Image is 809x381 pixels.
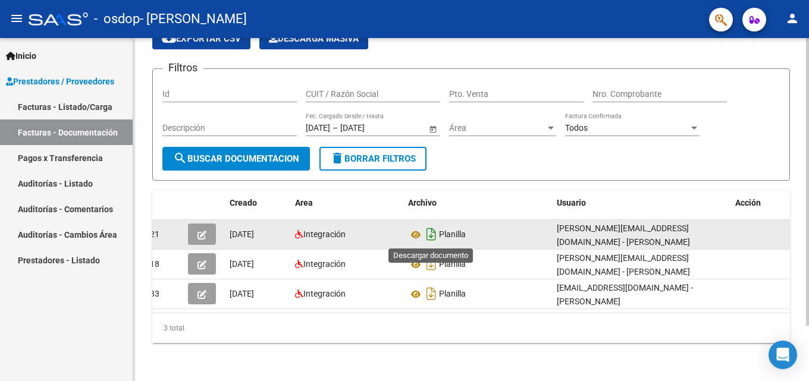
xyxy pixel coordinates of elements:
datatable-header-cell: Creado [225,190,290,216]
app-download-masive: Descarga masiva de comprobantes (adjuntos) [259,28,368,49]
span: Área [449,123,545,133]
i: Descargar documento [424,225,439,244]
span: - osdop [94,6,140,32]
span: Borrar Filtros [330,153,416,164]
span: [EMAIL_ADDRESS][DOMAIN_NAME] - [PERSON_NAME] [557,283,693,306]
input: Fecha fin [340,123,399,133]
button: Borrar Filtros [319,147,427,171]
datatable-header-cell: Id [136,190,183,216]
span: Planilla [439,230,466,240]
span: Inicio [6,49,36,62]
button: Descarga Masiva [259,28,368,49]
span: [PERSON_NAME][EMAIL_ADDRESS][DOMAIN_NAME] - [PERSON_NAME] [557,253,690,276]
span: Planilla [439,289,466,299]
span: Planilla [439,260,466,269]
datatable-header-cell: Acción [730,190,790,216]
mat-icon: cloud_download [162,31,176,45]
span: Creado [230,198,257,207]
mat-icon: person [785,11,799,26]
span: – [333,123,338,133]
span: Integración [303,229,346,239]
span: [DATE] [230,259,254,269]
input: Fecha inicio [306,123,330,133]
span: Prestadores / Proveedores [6,75,114,88]
span: Integración [303,289,346,298]
button: Open calendar [427,122,439,135]
span: [PERSON_NAME][EMAIL_ADDRESS][DOMAIN_NAME] - [PERSON_NAME] [557,223,690,247]
button: Buscar Documentacion [162,147,310,171]
datatable-header-cell: Usuario [552,190,730,216]
span: [DATE] [230,289,254,298]
mat-icon: menu [10,11,24,26]
button: Exportar CSV [152,28,250,49]
span: Todos [565,123,588,133]
mat-icon: delete [330,151,344,165]
h3: Filtros [162,59,203,76]
span: Area [295,198,313,207]
mat-icon: search [173,151,187,165]
datatable-header-cell: Area [290,190,403,216]
div: Open Intercom Messenger [769,341,797,369]
datatable-header-cell: Archivo [403,190,552,216]
span: Descarga Masiva [269,33,359,44]
span: Acción [735,198,761,207]
span: Usuario [557,198,586,207]
span: Archivo [408,198,437,207]
span: Buscar Documentacion [173,153,299,164]
i: Descargar documento [424,254,439,273]
span: - [PERSON_NAME] [140,6,247,32]
div: 3 total [152,313,790,343]
span: Integración [303,259,346,269]
span: [DATE] [230,229,254,239]
span: Exportar CSV [162,33,241,44]
i: Descargar documento [424,284,439,303]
